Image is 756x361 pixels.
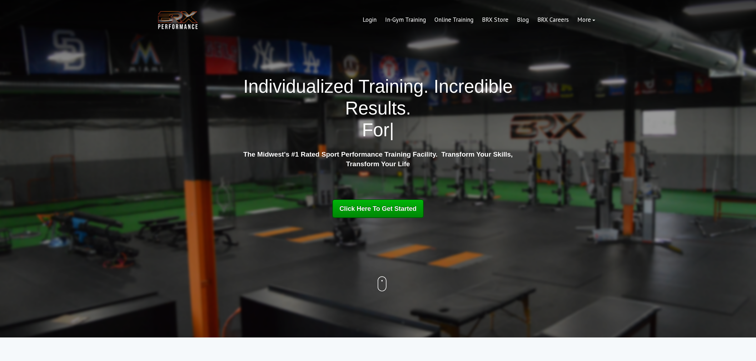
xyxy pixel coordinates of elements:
[339,205,417,212] span: Click Here To Get Started
[381,11,430,29] a: In-Gym Training
[389,120,394,140] span: |
[332,199,424,218] a: Click Here To Get Started
[533,11,573,29] a: BRX Careers
[358,11,381,29] a: Login
[358,11,600,29] div: Navigation Menu
[156,9,199,31] img: BRX Transparent Logo-2
[243,151,513,168] strong: The Midwest's #1 Rated Sport Performance Training Facility. Transform Your Skills, Transform Your...
[430,11,478,29] a: Online Training
[240,76,516,141] h1: Individualized Training. Incredible Results.
[362,120,389,140] span: For
[478,11,513,29] a: BRX Store
[573,11,600,29] a: More
[513,11,533,29] a: Blog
